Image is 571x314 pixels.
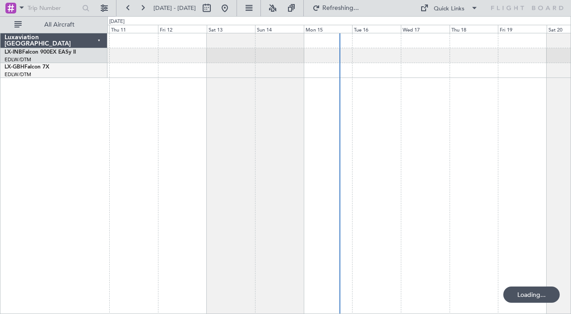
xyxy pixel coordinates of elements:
a: LX-GBHFalcon 7X [5,64,49,70]
div: Sat 13 [207,25,255,33]
div: Fri 19 [498,25,547,33]
input: Trip Number [28,1,79,15]
span: All Aircraft [23,22,95,28]
button: Refreshing... [308,1,362,15]
span: LX-INB [5,50,22,55]
div: Thu 11 [109,25,158,33]
div: Mon 15 [304,25,353,33]
div: Sun 14 [255,25,304,33]
a: LX-INBFalcon 900EX EASy II [5,50,76,55]
div: Loading... [503,287,560,303]
a: EDLW/DTM [5,56,31,63]
span: LX-GBH [5,64,24,70]
button: All Aircraft [10,18,98,32]
a: EDLW/DTM [5,71,31,78]
button: Quick Links [416,1,483,15]
span: [DATE] - [DATE] [153,4,196,12]
div: [DATE] [109,18,125,26]
div: Fri 12 [158,25,207,33]
div: Tue 16 [352,25,401,33]
span: Refreshing... [322,5,360,11]
div: Thu 18 [450,25,498,33]
div: Quick Links [434,5,464,14]
div: Wed 17 [401,25,450,33]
